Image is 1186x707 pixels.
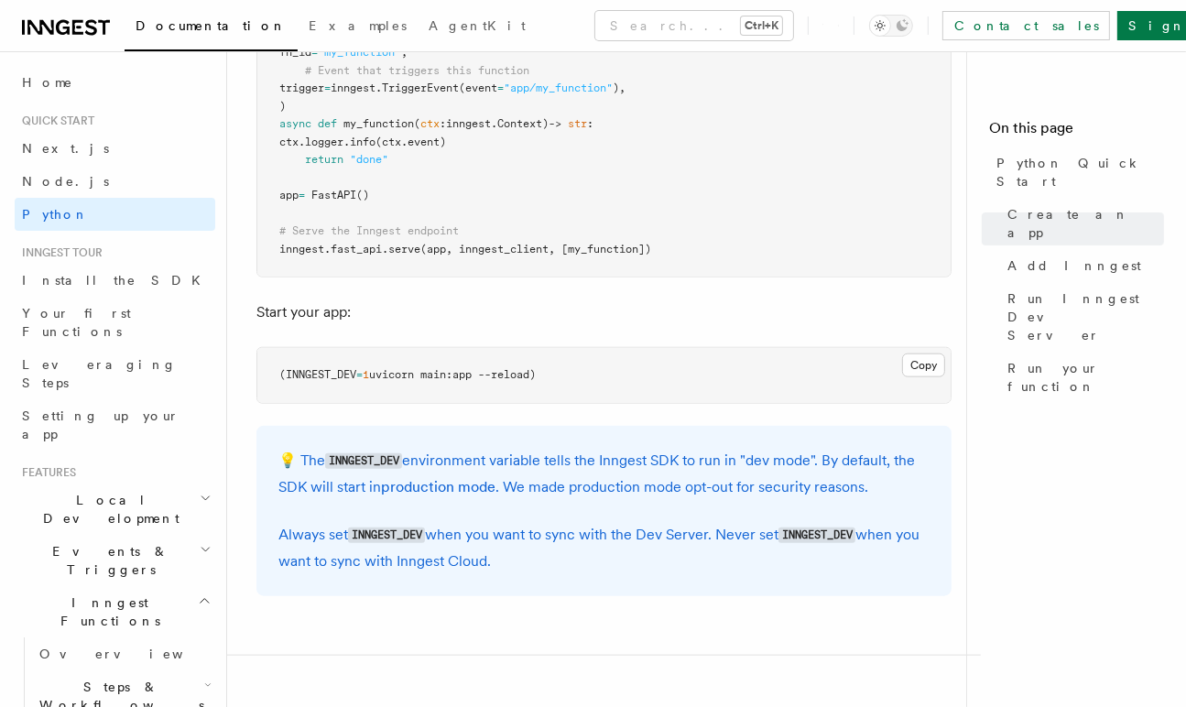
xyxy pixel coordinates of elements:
span: ctx [420,117,440,130]
a: Leveraging Steps [15,348,215,399]
span: serve [388,243,420,256]
span: Documentation [136,18,287,33]
a: Examples [298,5,418,49]
span: Python Quick Start [996,154,1164,190]
span: Overview [39,647,228,661]
a: production mode [381,478,495,495]
span: trigger [279,82,324,94]
a: Overview [32,637,215,670]
span: async [279,117,311,130]
span: Node.js [22,174,109,189]
a: Create an app [1000,198,1164,249]
a: Install the SDK [15,264,215,297]
span: inngest [279,243,324,256]
span: = [299,189,305,201]
span: Setting up your app [22,408,180,441]
a: Run Inngest Dev Server [1000,282,1164,352]
span: logger [305,136,343,148]
span: Next.js [22,141,109,156]
span: FastAPI [311,189,356,201]
a: Contact sales [942,11,1110,40]
span: fn_id [279,46,311,59]
a: AgentKit [418,5,537,49]
span: ctx [279,136,299,148]
kbd: Ctrl+K [741,16,782,35]
span: = [497,82,504,94]
a: Add Inngest [1000,249,1164,282]
span: ), [613,82,626,94]
button: Events & Triggers [15,535,215,586]
span: # Event that triggers this function [305,64,529,77]
span: . [343,136,350,148]
span: . [491,117,497,130]
span: inngest [446,117,491,130]
button: Toggle dark mode [869,15,913,37]
a: Next.js [15,132,215,165]
span: (INNGEST_DEV [279,368,356,381]
span: Examples [309,18,407,33]
span: TriggerEvent [382,82,459,94]
span: Your first Functions [22,306,131,339]
span: # Serve the Inngest endpoint [279,224,459,237]
a: Python [15,198,215,231]
span: fast_api [331,243,382,256]
span: "app/my_function" [504,82,613,94]
span: = [311,46,318,59]
span: Leveraging Steps [22,357,177,390]
a: Setting up your app [15,399,215,451]
span: str [568,117,587,130]
span: Install the SDK [22,273,212,288]
p: Start your app: [256,299,952,325]
a: Your first Functions [15,297,215,348]
code: INNGEST_DEV [325,453,402,469]
a: Documentation [125,5,298,51]
span: inngest. [331,82,382,94]
button: Local Development [15,484,215,535]
span: , [401,46,408,59]
span: . [324,243,331,256]
span: return [305,153,343,166]
span: "my_function" [318,46,401,59]
p: 💡 The environment variable tells the Inngest SDK to run in "dev mode". By default, the SDK will s... [278,448,930,500]
span: Create an app [1007,205,1164,242]
span: (event [459,82,497,94]
span: -> [549,117,561,130]
a: Node.js [15,165,215,198]
h4: On this page [989,117,1164,147]
span: ) [279,100,286,113]
span: Python [22,207,89,222]
span: my_function [343,117,414,130]
span: "done" [350,153,388,166]
a: Python Quick Start [989,147,1164,198]
span: Add Inngest [1007,256,1141,275]
span: : [587,117,593,130]
span: def [318,117,337,130]
button: Copy [902,353,945,377]
span: (app, inngest_client, [my_function]) [420,243,651,256]
span: app [279,189,299,201]
span: Inngest Functions [15,593,198,630]
span: Home [22,73,73,92]
span: Features [15,465,76,480]
span: = [324,82,331,94]
a: Run your function [1000,352,1164,403]
span: () [356,189,369,201]
code: INNGEST_DEV [778,528,855,543]
span: . [299,136,305,148]
span: uvicorn main:app --reload) [369,368,536,381]
button: Search...Ctrl+K [595,11,793,40]
span: (ctx.event) [375,136,446,148]
a: Home [15,66,215,99]
span: Run your function [1007,359,1164,396]
span: Local Development [15,491,200,528]
span: = [356,368,363,381]
span: : [440,117,446,130]
span: Events & Triggers [15,542,200,579]
span: Quick start [15,114,94,128]
code: INNGEST_DEV [348,528,425,543]
span: Run Inngest Dev Server [1007,289,1164,344]
span: Inngest tour [15,245,103,260]
p: Always set when you want to sync with the Dev Server. Never set when you want to sync with Innges... [278,522,930,574]
span: info [350,136,375,148]
span: ( [414,117,420,130]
